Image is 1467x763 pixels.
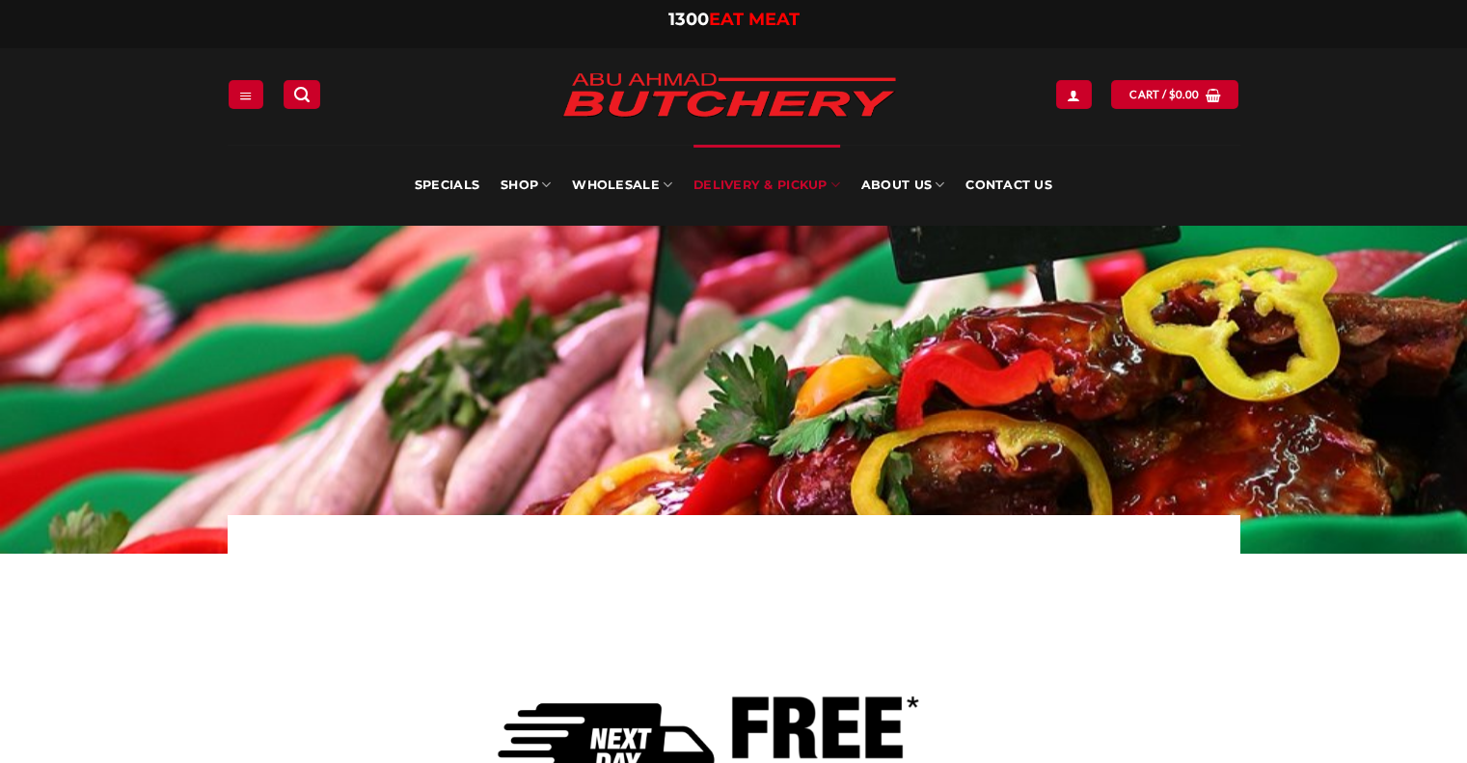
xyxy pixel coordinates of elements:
a: Contact Us [965,145,1052,226]
span: 1300 [668,9,709,30]
a: Specials [415,145,479,226]
a: Search [284,80,320,108]
span: Cart / [1129,86,1199,103]
img: Abu Ahmad Butchery [546,60,912,133]
span: $ [1169,86,1176,103]
bdi: 0.00 [1169,88,1200,100]
a: Login [1056,80,1091,108]
a: 1300EAT MEAT [668,9,800,30]
a: View cart [1111,80,1238,108]
a: SHOP [501,145,551,226]
a: Wholesale [572,145,672,226]
a: Delivery & Pickup [693,145,840,226]
a: About Us [861,145,944,226]
span: EAT MEAT [709,9,800,30]
a: Menu [229,80,263,108]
